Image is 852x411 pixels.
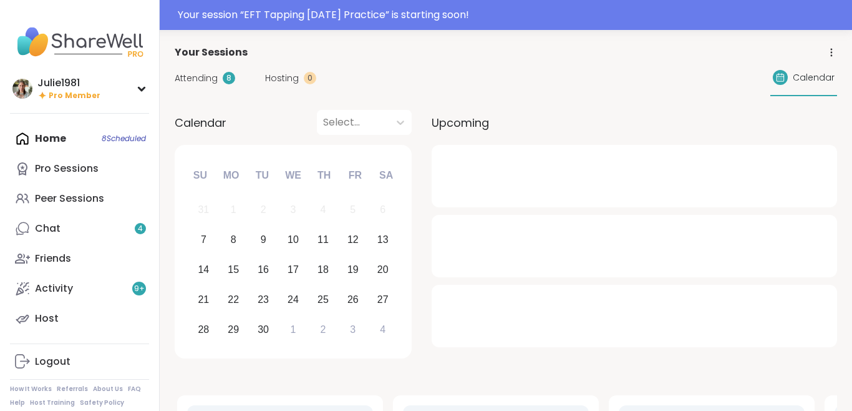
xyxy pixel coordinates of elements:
[10,244,149,274] a: Friends
[372,162,400,189] div: Sa
[310,316,337,343] div: Choose Thursday, October 2nd, 2025
[220,227,247,254] div: Choose Monday, September 8th, 2025
[35,252,71,265] div: Friends
[288,261,299,278] div: 17
[228,321,239,338] div: 29
[10,184,149,214] a: Peer Sessions
[339,316,366,343] div: Choose Friday, October 3rd, 2025
[339,286,366,313] div: Choose Friday, September 26th, 2025
[320,201,326,218] div: 4
[311,162,338,189] div: Th
[280,286,307,313] div: Choose Wednesday, September 24th, 2025
[291,201,296,218] div: 3
[250,286,277,313] div: Choose Tuesday, September 23rd, 2025
[317,261,329,278] div: 18
[10,304,149,334] a: Host
[201,231,206,248] div: 7
[35,222,61,235] div: Chat
[250,197,277,224] div: Not available Tuesday, September 2nd, 2025
[258,321,269,338] div: 30
[12,79,32,99] img: Julie1981
[220,286,247,313] div: Choose Monday, September 22nd, 2025
[280,197,307,224] div: Not available Wednesday, September 3rd, 2025
[49,91,100,101] span: Pro Member
[280,227,307,254] div: Choose Wednesday, September 10th, 2025
[30,399,75,407] a: Host Training
[341,162,369,189] div: Fr
[377,231,389,248] div: 13
[317,231,329,248] div: 11
[10,385,52,394] a: How It Works
[198,291,209,308] div: 21
[198,201,209,218] div: 31
[377,291,389,308] div: 27
[178,7,845,22] div: Your session “ EFT Tapping [DATE] Practice ” is starting soon!
[228,261,239,278] div: 15
[288,291,299,308] div: 24
[10,20,149,64] img: ShareWell Nav Logo
[261,231,266,248] div: 9
[369,227,396,254] div: Choose Saturday, September 13th, 2025
[10,399,25,407] a: Help
[350,321,356,338] div: 3
[339,197,366,224] div: Not available Friday, September 5th, 2025
[369,197,396,224] div: Not available Saturday, September 6th, 2025
[339,227,366,254] div: Choose Friday, September 12th, 2025
[369,316,396,343] div: Choose Saturday, October 4th, 2025
[250,257,277,284] div: Choose Tuesday, September 16th, 2025
[291,321,296,338] div: 1
[250,227,277,254] div: Choose Tuesday, September 9th, 2025
[190,286,217,313] div: Choose Sunday, September 21st, 2025
[175,45,248,60] span: Your Sessions
[198,321,209,338] div: 28
[320,321,326,338] div: 2
[220,257,247,284] div: Choose Monday, September 15th, 2025
[35,355,70,369] div: Logout
[190,257,217,284] div: Choose Sunday, September 14th, 2025
[288,231,299,248] div: 10
[37,76,100,90] div: Julie1981
[138,224,143,234] span: 4
[128,385,141,394] a: FAQ
[377,261,389,278] div: 20
[220,316,247,343] div: Choose Monday, September 29th, 2025
[10,154,149,184] a: Pro Sessions
[223,72,235,84] div: 8
[10,274,149,304] a: Activity9+
[10,214,149,244] a: Chat4
[304,72,316,84] div: 0
[231,231,236,248] div: 8
[35,192,104,205] div: Peer Sessions
[310,286,337,313] div: Choose Thursday, September 25th, 2025
[261,201,266,218] div: 2
[258,291,269,308] div: 23
[347,231,359,248] div: 12
[134,284,145,294] span: 9 +
[310,227,337,254] div: Choose Thursday, September 11th, 2025
[317,291,329,308] div: 25
[175,72,218,85] span: Attending
[10,347,149,377] a: Logout
[380,201,385,218] div: 6
[310,257,337,284] div: Choose Thursday, September 18th, 2025
[347,261,359,278] div: 19
[35,162,99,176] div: Pro Sessions
[186,162,214,189] div: Su
[369,286,396,313] div: Choose Saturday, September 27th, 2025
[217,162,244,189] div: Mo
[231,201,236,218] div: 1
[265,72,299,85] span: Hosting
[310,197,337,224] div: Not available Thursday, September 4th, 2025
[57,385,88,394] a: Referrals
[80,399,124,407] a: Safety Policy
[248,162,276,189] div: Tu
[347,291,359,308] div: 26
[432,114,489,131] span: Upcoming
[190,197,217,224] div: Not available Sunday, August 31st, 2025
[228,291,239,308] div: 22
[188,195,397,344] div: month 2025-09
[35,312,59,325] div: Host
[280,316,307,343] div: Choose Wednesday, October 1st, 2025
[350,201,356,218] div: 5
[258,261,269,278] div: 16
